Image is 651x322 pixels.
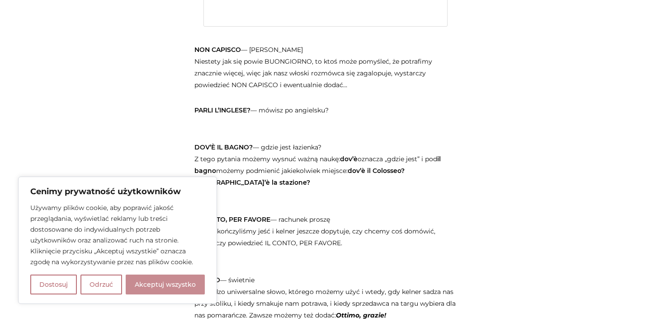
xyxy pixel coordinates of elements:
[194,202,457,249] p: — rachunek proszę Kiedy skończyliśmy jeść i kelner jeszcze dopytuje, czy chcemy coś domówić, wyst...
[194,215,270,224] strong: IL CONTO, PER FAVORE
[194,130,457,188] p: — gdzie jest łazienka? Z tego pytania możemy wysnuć ważną naukę: oznacza „gdzie jest” i pod możem...
[194,32,457,91] p: — [PERSON_NAME] Niestety jak się powie BUONGIORNO, to ktoś może pomyśleć, że potrafimy znacznie w...
[30,186,205,197] p: Cenimy prywatność użytkowników
[194,46,241,54] strong: NON CAPISCO
[194,167,405,187] strong: dov’è il Colosseo? [GEOGRAPHIC_DATA]’è la stazione?
[336,311,386,319] em: Ottimo, grazie!
[30,275,77,294] button: Dostosuj
[340,155,358,163] strong: dov’è
[30,202,205,267] p: Używamy plików cookie, aby poprawić jakość przeglądania, wyświetlać reklamy lub treści dostosowan...
[80,275,122,294] button: Odrzuć
[194,106,250,114] strong: PARLI L’INGLESE?
[194,143,253,151] strong: DOV’È IL BAGNO?
[126,275,205,294] button: Akceptuj wszystko
[194,155,441,175] strong: il bagno
[194,104,457,116] p: — mówisz po angielsku?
